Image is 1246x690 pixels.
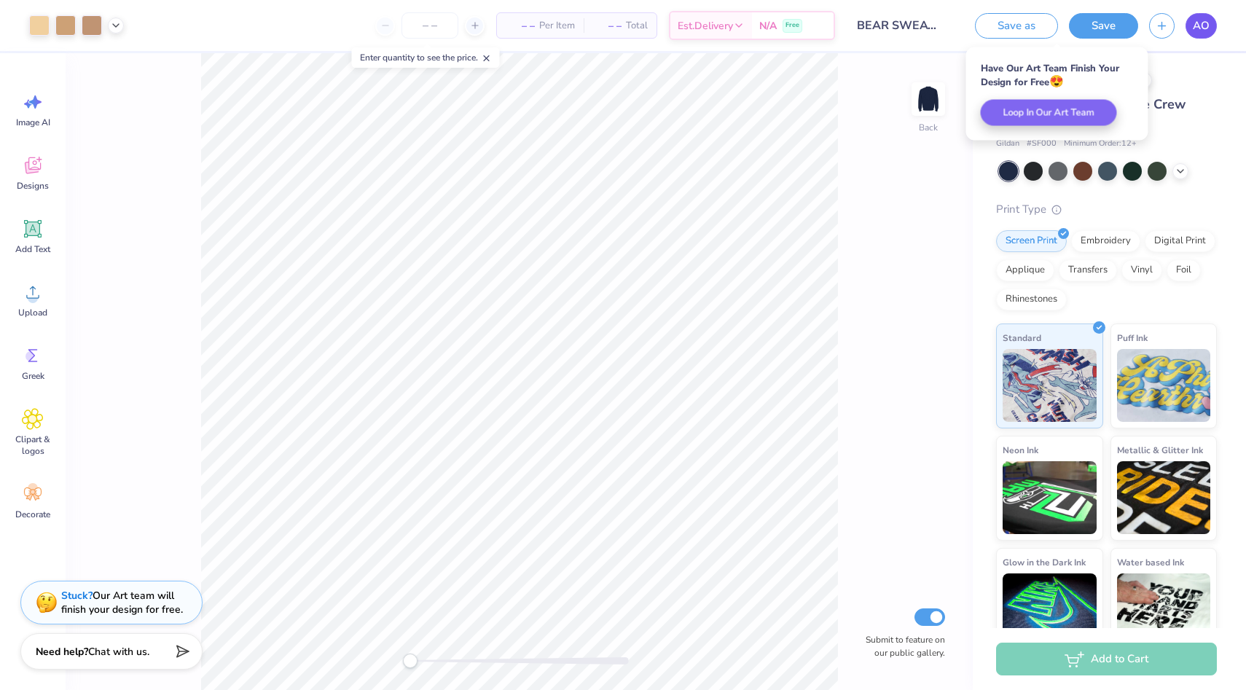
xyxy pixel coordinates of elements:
div: Transfers [1059,259,1117,281]
img: Water based Ink [1117,573,1211,646]
span: Glow in the Dark Ink [1003,554,1086,570]
div: Screen Print [996,230,1067,252]
button: Loop In Our Art Team [981,100,1117,126]
input: – – [401,12,458,39]
span: – – [592,18,622,34]
span: N/A [759,18,777,34]
span: – – [506,18,535,34]
div: Vinyl [1121,259,1162,281]
span: Standard [1003,330,1041,345]
span: Add Text [15,243,50,255]
strong: Stuck? [61,589,93,603]
div: Our Art team will finish your design for free. [61,589,183,616]
div: Print Type [996,201,1217,218]
span: Image AI [16,117,50,128]
img: Neon Ink [1003,461,1097,534]
div: Foil [1167,259,1201,281]
span: Free [785,20,799,31]
span: Neon Ink [1003,442,1038,458]
span: Upload [18,307,47,318]
img: Back [914,85,943,114]
img: Puff Ink [1117,349,1211,422]
div: Applique [996,259,1054,281]
span: 😍 [1049,74,1064,90]
span: Total [626,18,648,34]
span: Greek [22,370,44,382]
span: Puff Ink [1117,330,1148,345]
img: Glow in the Dark Ink [1003,573,1097,646]
div: Back [919,121,938,134]
span: Decorate [15,509,50,520]
div: Rhinestones [996,289,1067,310]
span: AO [1193,17,1210,34]
input: Untitled Design [846,11,953,40]
div: Embroidery [1071,230,1140,252]
div: Accessibility label [403,654,418,668]
span: Chat with us. [88,645,149,659]
span: Metallic & Glitter Ink [1117,442,1203,458]
span: Per Item [539,18,575,34]
button: Save as [975,13,1058,39]
div: Digital Print [1145,230,1215,252]
span: Est. Delivery [678,18,733,34]
button: Save [1069,13,1138,39]
strong: Need help? [36,645,88,659]
div: Enter quantity to see the price. [352,47,500,68]
span: Clipart & logos [9,434,57,457]
span: Designs [17,180,49,192]
img: Standard [1003,349,1097,422]
img: Metallic & Glitter Ink [1117,461,1211,534]
a: AO [1186,13,1217,39]
label: Submit to feature on our public gallery. [858,633,945,659]
div: Have Our Art Team Finish Your Design for Free [981,62,1134,89]
span: Water based Ink [1117,554,1184,570]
